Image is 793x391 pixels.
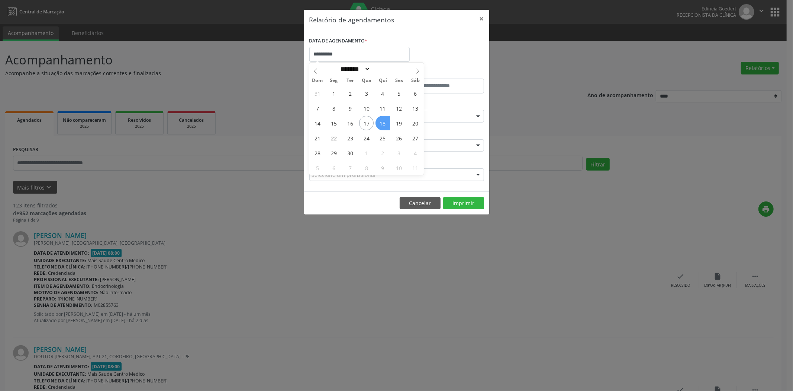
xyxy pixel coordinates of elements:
span: Setembro 26, 2025 [392,131,406,145]
button: Imprimir [443,197,484,210]
span: Setembro 7, 2025 [310,101,325,115]
span: Setembro 20, 2025 [408,116,423,130]
label: DATA DE AGENDAMENTO [309,35,368,47]
span: Outubro 9, 2025 [375,160,390,175]
span: Setembro 6, 2025 [408,86,423,101]
span: Outubro 11, 2025 [408,160,423,175]
label: ATÉ [399,67,484,79]
span: Setembro 19, 2025 [392,116,406,130]
span: Outubro 10, 2025 [392,160,406,175]
span: Setembro 1, 2025 [326,86,341,101]
span: Setembro 16, 2025 [343,116,357,130]
span: Setembro 12, 2025 [392,101,406,115]
span: Setembro 27, 2025 [408,131,423,145]
span: Sex [391,78,407,83]
span: Outubro 1, 2025 [359,146,374,160]
span: Outubro 7, 2025 [343,160,357,175]
button: Cancelar [400,197,441,210]
span: Outubro 8, 2025 [359,160,374,175]
span: Setembro 4, 2025 [375,86,390,101]
span: Setembro 3, 2025 [359,86,374,101]
span: Setembro 23, 2025 [343,131,357,145]
span: Setembro 11, 2025 [375,101,390,115]
span: Setembro 21, 2025 [310,131,325,145]
span: Qui [375,78,391,83]
span: Setembro 30, 2025 [343,146,357,160]
span: Outubro 3, 2025 [392,146,406,160]
span: Setembro 8, 2025 [326,101,341,115]
h5: Relatório de agendamentos [309,15,394,25]
span: Setembro 18, 2025 [375,116,390,130]
span: Outubro 6, 2025 [326,160,341,175]
span: Outubro 4, 2025 [408,146,423,160]
span: Seg [326,78,342,83]
span: Setembro 5, 2025 [392,86,406,101]
button: Close [474,10,489,28]
span: Setembro 29, 2025 [326,146,341,160]
span: Setembro 2, 2025 [343,86,357,101]
span: Setembro 17, 2025 [359,116,374,130]
span: Setembro 13, 2025 [408,101,423,115]
span: Outubro 5, 2025 [310,160,325,175]
span: Ter [342,78,358,83]
span: Dom [309,78,326,83]
span: Setembro 25, 2025 [375,131,390,145]
select: Month [338,65,371,73]
span: Setembro 14, 2025 [310,116,325,130]
span: Setembro 10, 2025 [359,101,374,115]
span: Sáb [407,78,424,83]
span: Setembro 28, 2025 [310,146,325,160]
input: Year [370,65,395,73]
span: Setembro 15, 2025 [326,116,341,130]
span: Setembro 24, 2025 [359,131,374,145]
span: Setembro 22, 2025 [326,131,341,145]
span: Outubro 2, 2025 [375,146,390,160]
span: Qua [358,78,375,83]
span: Setembro 9, 2025 [343,101,357,115]
span: Agosto 31, 2025 [310,86,325,101]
